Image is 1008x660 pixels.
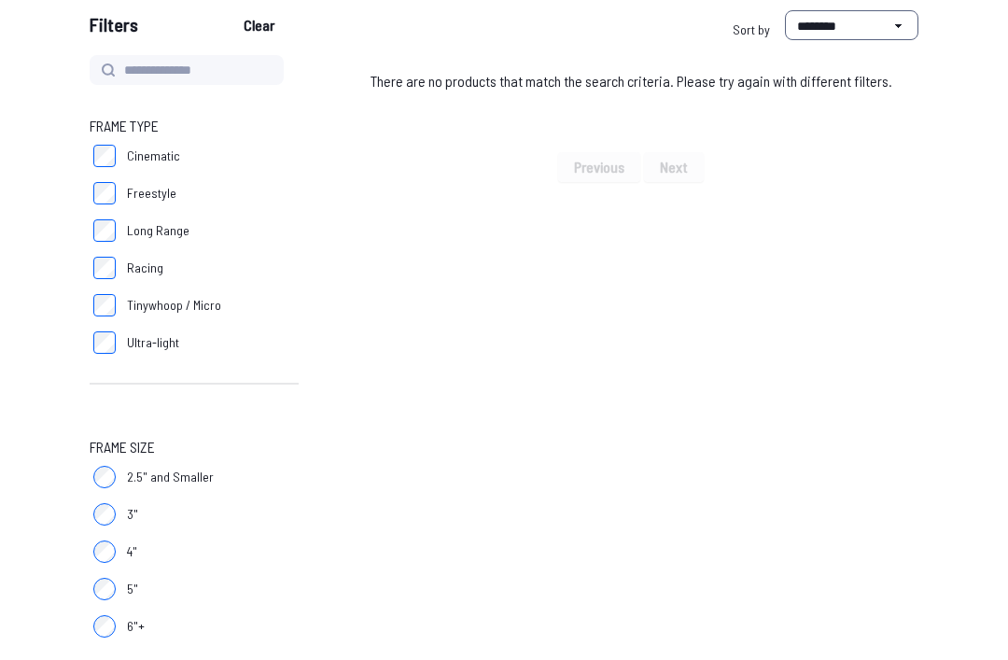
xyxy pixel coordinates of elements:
[93,616,116,639] input: 6"+
[127,222,189,241] span: Long Range
[127,581,138,599] span: 5"
[93,541,116,564] input: 4"
[127,469,214,487] span: 2.5" and Smaller
[93,295,116,317] input: Tinywhoop / Micro
[90,11,138,49] span: Filters
[733,22,770,38] span: Sort by
[127,506,138,525] span: 3"
[93,504,116,527] input: 3"
[127,260,163,278] span: Racing
[93,467,116,489] input: 2.5" and Smaller
[93,579,116,601] input: 5"
[93,146,116,168] input: Cinematic
[343,56,918,108] div: There are no products that match the search criteria. Please try again with different filters.
[127,618,145,637] span: 6"+
[228,11,290,41] button: Clear
[127,185,176,204] span: Freestyle
[93,258,116,280] input: Racing
[127,334,179,353] span: Ultra-light
[785,11,918,41] select: Sort by
[127,297,221,316] span: Tinywhoop / Micro
[127,147,180,166] span: Cinematic
[127,543,137,562] span: 4"
[93,220,116,243] input: Long Range
[90,116,159,138] span: Frame Type
[93,332,116,355] input: Ultra-light
[93,183,116,205] input: Freestyle
[90,437,155,459] span: Frame Size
